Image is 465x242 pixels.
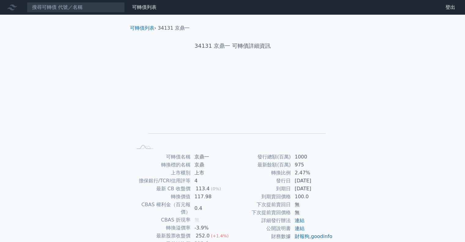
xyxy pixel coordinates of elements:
[295,233,309,239] a: 財報狗
[291,177,333,185] td: [DATE]
[132,232,191,240] td: 最新股票收盤價
[233,233,291,240] td: 財務數據
[233,161,291,169] td: 最新餘額(百萬)
[291,209,333,217] td: 無
[132,185,191,193] td: 最新 CB 收盤價
[291,201,333,209] td: 無
[132,201,191,216] td: CBAS 權利金（百元報價）
[132,161,191,169] td: 轉換標的名稱
[233,201,291,209] td: 下次提前賣回日
[125,42,340,50] h1: 34131 京鼎一 可轉債詳細資訊
[132,224,191,232] td: 轉換溢價率
[291,193,333,201] td: 100.0
[233,225,291,233] td: 公開說明書
[441,2,460,12] a: 登出
[291,233,333,240] td: ,
[233,169,291,177] td: 轉換比例
[132,4,157,10] a: 可轉債列表
[233,185,291,193] td: 到期日
[132,193,191,201] td: 轉換價值
[233,193,291,201] td: 到期賣回價格
[295,225,304,231] a: 連結
[130,25,154,31] a: 可轉債列表
[291,161,333,169] td: 975
[233,177,291,185] td: 發行日
[233,209,291,217] td: 下次提前賣回價格
[132,216,191,224] td: CBAS 折現率
[132,153,191,161] td: 可轉債名稱
[132,169,191,177] td: 上市櫃別
[295,218,304,223] a: 連結
[130,24,156,32] li: ›
[291,153,333,161] td: 1000
[211,233,229,238] span: (+1.4%)
[233,217,291,225] td: 詳細發行辦法
[27,2,125,13] input: 搜尋可轉債 代號／名稱
[291,169,333,177] td: 2.47%
[191,153,233,161] td: 京鼎一
[132,177,191,185] td: 擔保銀行/TCRI信用評等
[191,193,233,201] td: 117.98
[311,233,332,239] a: goodinfo
[194,232,211,240] div: 252.0
[142,69,326,143] g: Chart
[291,185,333,193] td: [DATE]
[194,185,211,192] div: 113.4
[194,217,199,223] span: 無
[191,169,233,177] td: 上市
[158,24,190,32] li: 34131 京鼎一
[211,186,221,191] span: (0%)
[191,161,233,169] td: 京鼎
[191,224,233,232] td: -3.9%
[191,177,233,185] td: 4
[233,153,291,161] td: 發行總額(百萬)
[191,201,233,216] td: 0.4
